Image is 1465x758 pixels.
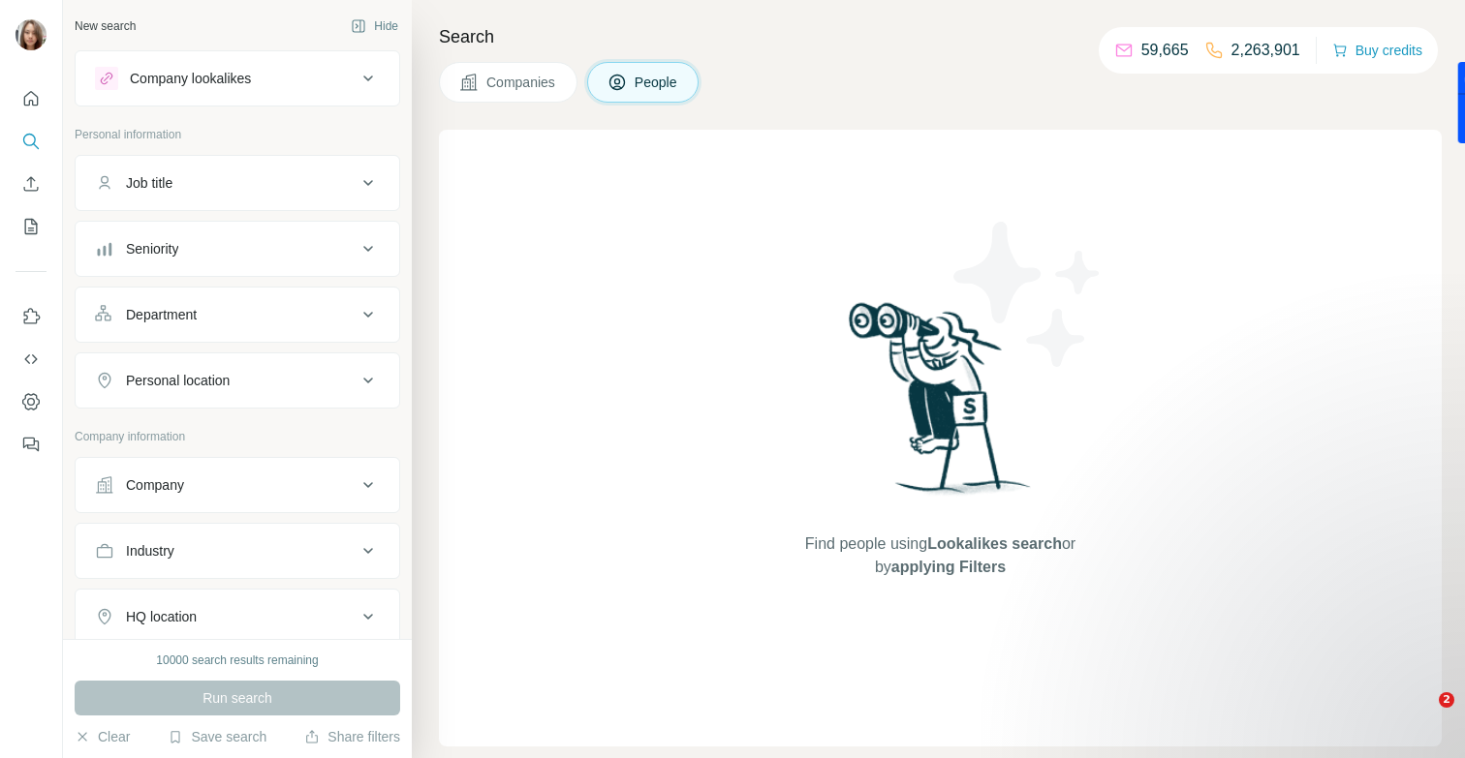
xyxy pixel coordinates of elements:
img: Avatar [16,19,47,50]
button: Quick start [16,81,47,116]
button: Use Surfe API [16,342,47,377]
span: 2 [1439,692,1454,708]
img: Surfe Illustration - Stars [941,207,1115,381]
div: Company [126,475,184,495]
span: Companies [486,73,557,92]
button: HQ location [76,593,399,640]
button: Department [76,291,399,338]
div: HQ location [126,607,197,626]
button: Hide [337,12,412,41]
p: 2,263,901 [1231,39,1300,62]
button: Dashboard [16,384,47,419]
button: Feedback [16,427,47,462]
div: Department [126,305,197,324]
div: 10000 search results remaining [156,652,318,669]
div: Personal location [126,371,230,390]
img: Surfe Illustration - Woman searching with binoculars [840,297,1042,513]
button: Seniority [76,226,399,272]
button: My lists [16,209,47,244]
button: Enrich CSV [16,167,47,201]
p: 59,665 [1141,39,1189,62]
button: Clear [75,727,130,746]
button: Industry [76,528,399,574]
div: Job title [126,173,172,193]
div: Industry [126,541,174,561]
p: Company information [75,428,400,445]
span: Lookalikes search [927,535,1062,552]
span: applying Filters [891,559,1006,575]
button: Share filters [304,727,400,746]
button: Buy credits [1332,37,1422,64]
div: Company lookalikes [130,69,251,88]
button: Job title [76,160,399,206]
h4: Search [439,23,1442,50]
div: New search [75,17,136,35]
button: Use Surfe on LinkedIn [16,299,47,334]
iframe: Intercom live chat [1399,692,1446,739]
button: Search [16,124,47,159]
span: People [635,73,679,92]
button: Save search [168,727,266,746]
span: Find people using or by [785,532,1095,579]
div: Seniority [126,239,178,258]
button: Company lookalikes [76,55,399,102]
button: Personal location [76,357,399,404]
button: Company [76,462,399,508]
p: Personal information [75,126,400,143]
